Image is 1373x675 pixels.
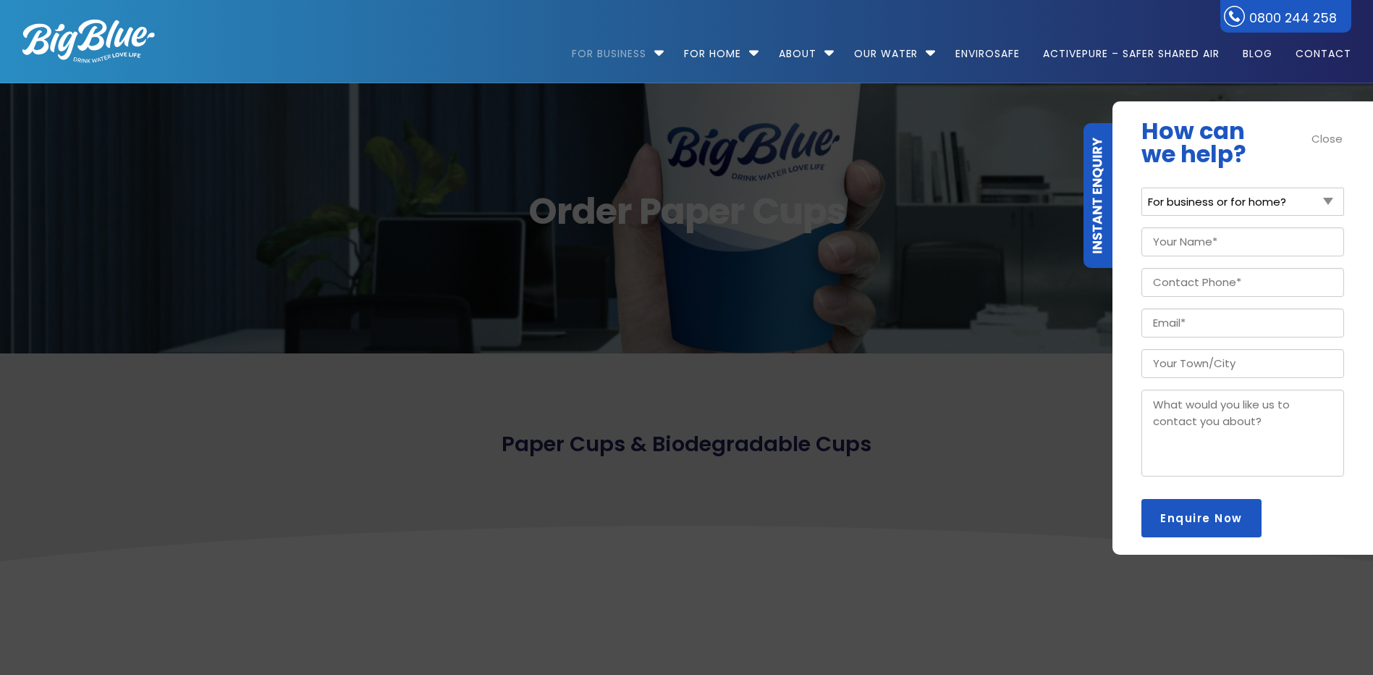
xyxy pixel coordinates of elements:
[1277,579,1353,655] iframe: Chatbot
[135,193,1238,230] span: Order Paper Cups
[1311,130,1344,147] div: Close
[502,432,871,457] span: Paper Cups & Biodegradable Cups
[1141,349,1344,378] input: Your Town/City
[1141,499,1262,537] input: Enquire Now
[1141,120,1344,166] p: How can we help?
[22,20,155,63] img: logo
[1083,123,1112,268] a: Instant Enquiry
[1141,227,1344,256] input: Your Name*
[1141,268,1344,297] input: Contact Phone*
[1141,309,1344,337] input: Email*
